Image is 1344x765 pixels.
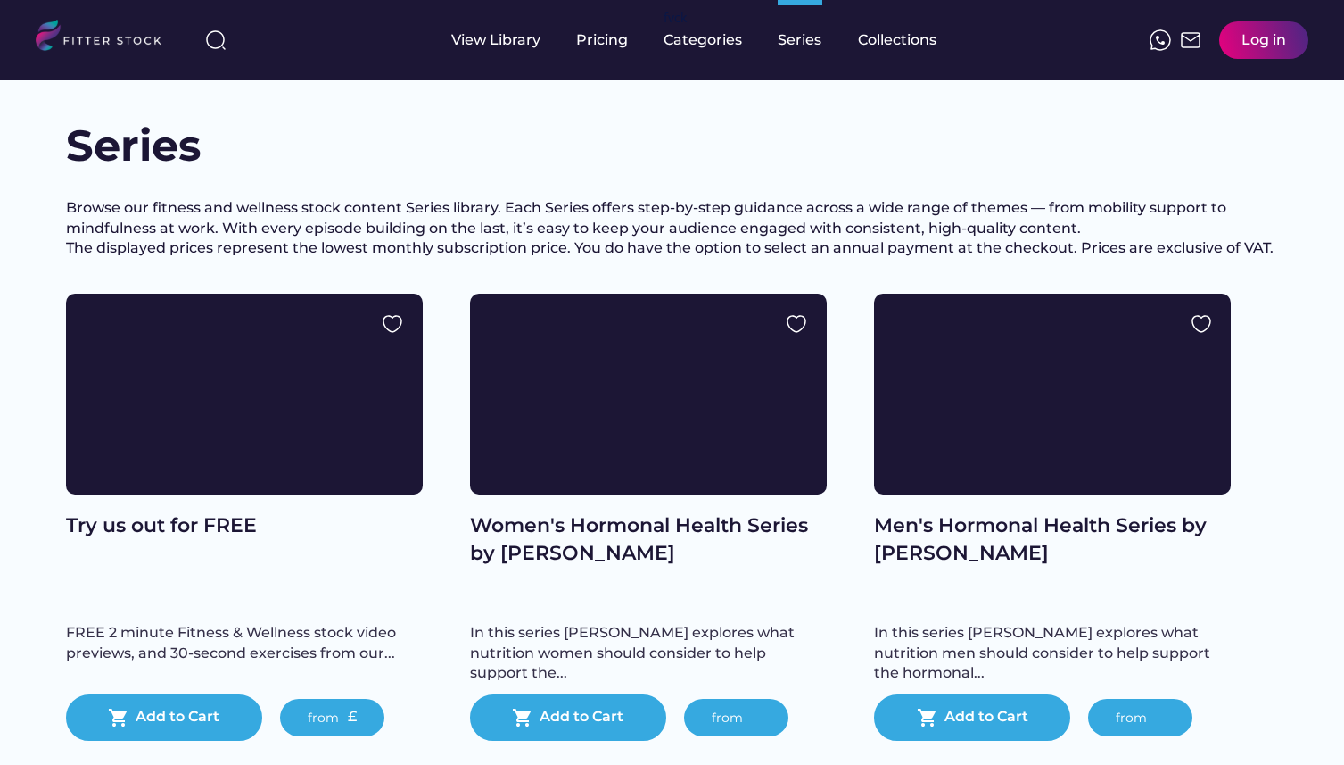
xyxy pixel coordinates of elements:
[1191,313,1212,335] img: heart.svg
[874,623,1231,683] div: In this series [PERSON_NAME] explores what nutrition men should consider to help support the horm...
[108,707,129,728] button: shopping_cart
[858,30,936,50] div: Collections
[664,30,742,50] div: Categories
[382,313,403,335] img: heart.svg
[205,29,227,51] img: search-normal%203.svg
[451,30,540,50] div: View Library
[348,707,357,727] div: £
[308,710,339,728] div: from
[1180,29,1201,51] img: Frame%2051.svg
[944,707,1028,728] div: Add to Cart
[36,20,177,56] img: LOGO.svg
[470,512,827,568] div: Women's Hormonal Health Series by [PERSON_NAME]
[1241,30,1286,50] div: Log in
[66,116,244,176] h1: Series
[66,512,423,540] div: Try us out for FREE
[512,707,533,728] button: shopping_cart
[540,707,623,728] div: Add to Cart
[1116,710,1147,728] div: from
[786,313,807,335] img: heart.svg
[576,30,628,50] div: Pricing
[66,198,1279,258] div: Browse our fitness and wellness stock content Series library. Each Series offers step-by-step gui...
[778,30,822,50] div: Series
[470,623,827,683] div: In this series [PERSON_NAME] explores what nutrition women should consider to help support the...
[917,707,938,728] button: shopping_cart
[712,710,743,728] div: from
[1150,29,1171,51] img: meteor-icons_whatsapp%20%281%29.svg
[136,707,219,728] div: Add to Cart
[664,9,687,27] div: fvck
[66,623,423,663] div: FREE 2 minute Fitness & Wellness stock video previews, and 30-second exercises from our...
[874,512,1231,568] div: Men's Hormonal Health Series by [PERSON_NAME]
